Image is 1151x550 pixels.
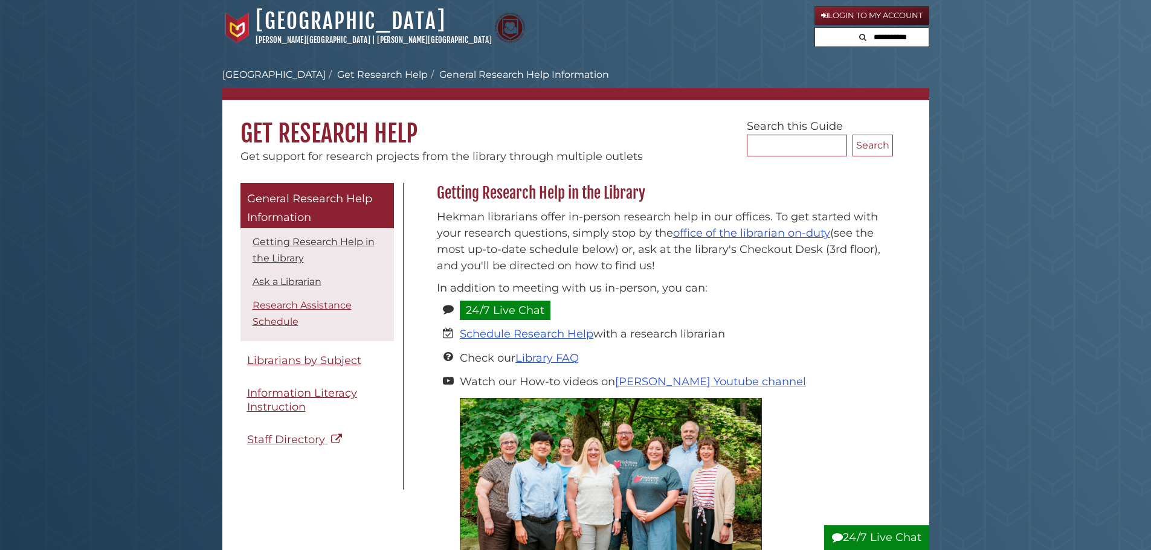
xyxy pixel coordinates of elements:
[247,433,325,446] span: Staff Directory
[256,8,446,34] a: [GEOGRAPHIC_DATA]
[673,226,830,240] a: office of the librarian on-duty
[247,354,361,367] span: Librarians by Subject
[240,426,394,453] a: Staff Directory
[824,525,929,550] button: 24/7 Live Chat
[437,209,887,274] p: Hekman librarians offer in-person research help in our offices. To get started with your research...
[337,69,428,80] a: Get Research Help
[247,386,357,414] span: Information Literacy Instruction
[428,68,609,82] li: General Research Help Information
[460,326,886,342] li: with a research librarian
[437,280,887,296] p: In addition to meeting with us in-person, you can:
[615,375,806,388] a: [PERSON_NAME] Youtube channel
[856,28,870,44] button: Search
[240,380,394,420] a: Information Literacy Instruction
[853,135,893,156] button: Search
[859,33,866,41] i: Search
[253,236,375,264] a: Getting Research Help in the Library
[814,6,929,25] a: Login to My Account
[372,35,375,45] span: |
[460,350,886,366] li: Check our
[253,276,321,287] a: Ask a Librarian
[240,183,394,459] div: Guide Pages
[431,184,893,203] h2: Getting Research Help in the Library
[377,35,492,45] a: [PERSON_NAME][GEOGRAPHIC_DATA]
[222,68,929,100] nav: breadcrumb
[253,299,352,327] a: Research Assistance Schedule
[240,347,394,374] a: Librarians by Subject
[460,327,593,341] a: Schedule Research Help
[495,13,525,43] img: Calvin Theological Seminary
[240,150,643,163] span: Get support for research projects from the library through multiple outlets
[460,301,550,320] a: 24/7 Live Chat
[515,351,579,365] a: Library FAQ
[222,100,929,149] h1: Get Research Help
[240,183,394,228] a: General Research Help Information
[460,374,886,390] li: Watch our How-to videos on
[222,13,253,43] img: Calvin University
[247,192,372,225] span: General Research Help Information
[256,35,370,45] a: [PERSON_NAME][GEOGRAPHIC_DATA]
[222,69,326,80] a: [GEOGRAPHIC_DATA]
